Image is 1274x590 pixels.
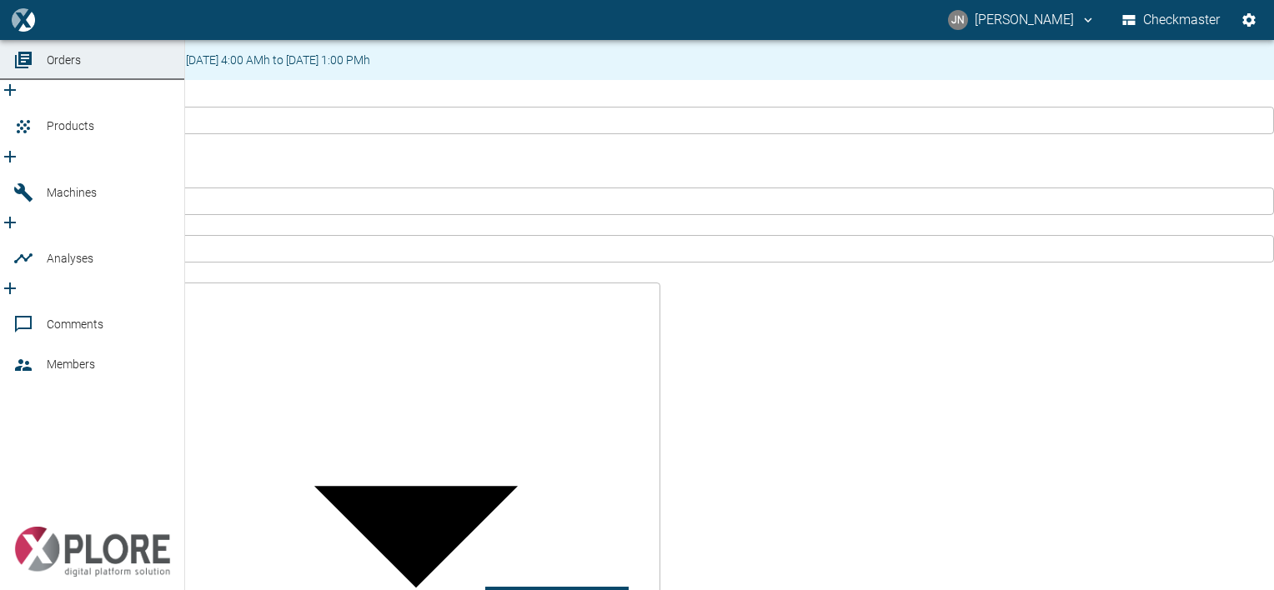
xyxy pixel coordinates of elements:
input: Order Number [47,187,1274,215]
span: Products [47,119,94,132]
div: Maintenance from [DATE] 4:00 AMh to [DATE] 1:00 PMh [88,45,370,75]
span: Machines [47,186,97,199]
span: Orders [47,53,81,67]
span: powered by [20,504,78,520]
button: jayan.nair@neuman-esser.ae [945,5,1098,35]
button: Checkmaster [1119,5,1224,35]
span: Comments [47,317,103,331]
input: Customer [47,235,1274,262]
span: Members [47,357,95,371]
img: Xplore Logo [13,527,171,577]
img: logo [12,8,34,31]
div: JN [948,10,968,30]
span: Analyses [47,252,93,265]
button: Settings [1234,5,1264,35]
input: Quotation No [47,107,1274,134]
